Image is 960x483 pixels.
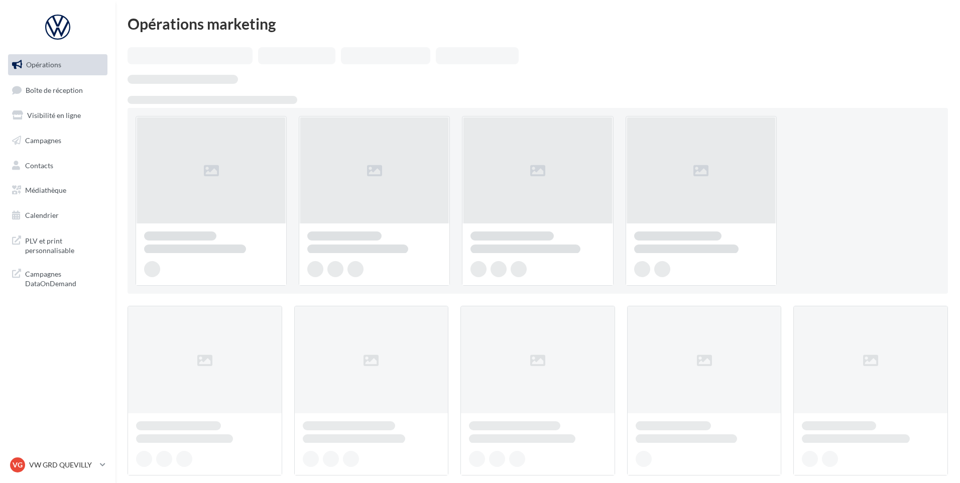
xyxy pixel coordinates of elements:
a: Visibilité en ligne [6,105,109,126]
div: Opérations marketing [128,16,948,31]
a: PLV et print personnalisable [6,230,109,260]
span: Calendrier [25,211,59,219]
a: Campagnes DataOnDemand [6,263,109,293]
span: Contacts [25,161,53,169]
a: Calendrier [6,205,109,226]
p: VW GRD QUEVILLY [29,460,96,470]
span: Campagnes [25,136,61,145]
span: Boîte de réception [26,85,83,94]
a: Boîte de réception [6,79,109,101]
span: PLV et print personnalisable [25,234,103,256]
span: Opérations [26,60,61,69]
a: VG VW GRD QUEVILLY [8,455,107,474]
span: Médiathèque [25,186,66,194]
a: Médiathèque [6,180,109,201]
span: Campagnes DataOnDemand [25,267,103,289]
span: Visibilité en ligne [27,111,81,119]
span: VG [13,460,23,470]
a: Campagnes [6,130,109,151]
a: Contacts [6,155,109,176]
a: Opérations [6,54,109,75]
